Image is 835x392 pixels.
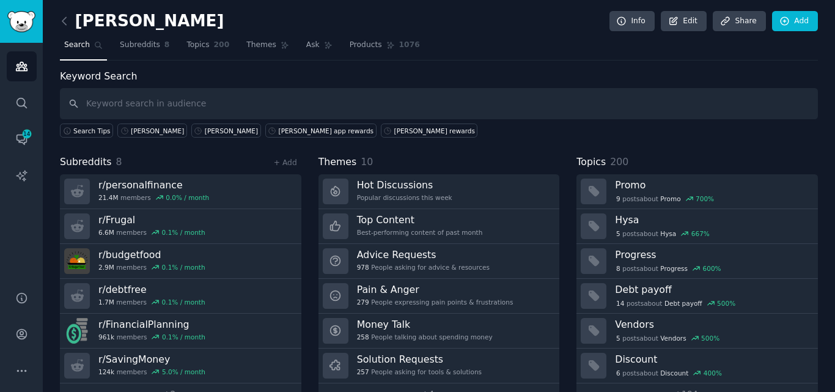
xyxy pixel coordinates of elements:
span: 279 [357,298,369,306]
a: Topics200 [182,35,234,61]
h3: r/ debtfree [98,283,205,296]
div: 700 % [696,194,714,203]
input: Keyword search in audience [60,88,818,119]
a: Ask [302,35,337,61]
span: 258 [357,333,369,341]
div: post s about [615,333,721,344]
label: Keyword Search [60,70,137,82]
h3: Hot Discussions [357,179,452,191]
a: Discount6postsaboutDiscount400% [576,349,818,383]
a: Share [713,11,765,32]
h3: Pain & Anger [357,283,513,296]
a: Promo9postsaboutPromo700% [576,174,818,209]
h3: Promo [615,179,809,191]
h3: Hysa [615,213,809,226]
div: members [98,193,209,202]
div: Best-performing content of past month [357,228,483,237]
h3: r/ budgetfood [98,248,205,261]
span: 2.9M [98,263,114,272]
a: Pain & Anger279People expressing pain points & frustrations [318,279,560,314]
span: Search [64,40,90,51]
span: Themes [246,40,276,51]
a: [PERSON_NAME] rewards [381,124,478,138]
a: Subreddits8 [116,35,174,61]
span: 978 [357,263,369,272]
a: + Add [274,158,297,167]
span: Ask [306,40,320,51]
span: 6 [616,369,620,377]
span: Hysa [660,229,676,238]
span: 200 [214,40,230,51]
span: Search Tips [73,127,111,135]
h3: Solution Requests [357,353,482,366]
a: Progress8postsaboutProgress600% [576,244,818,279]
a: Hysa5postsaboutHysa667% [576,209,818,244]
a: [PERSON_NAME] app rewards [265,124,377,138]
div: [PERSON_NAME] [131,127,184,135]
h3: Progress [615,248,809,261]
a: [PERSON_NAME] [117,124,187,138]
div: 500 % [717,299,735,308]
a: r/personalfinance21.4Mmembers0.0% / month [60,174,301,209]
span: Vendors [660,334,686,342]
h3: Discount [615,353,809,366]
span: 1.7M [98,298,114,306]
a: Themes [242,35,293,61]
div: post s about [615,228,710,239]
a: Add [772,11,818,32]
span: 14 [21,130,32,138]
h3: r/ SavingMoney [98,353,205,366]
div: People talking about spending money [357,333,493,341]
h3: r/ personalfinance [98,179,209,191]
span: 5 [616,229,620,238]
span: 6.6M [98,228,114,237]
div: [PERSON_NAME] rewards [394,127,475,135]
span: 961k [98,333,114,341]
span: Themes [318,155,357,170]
span: Debt payoff [664,299,702,308]
div: 0.1 % / month [162,333,205,341]
a: r/budgetfood2.9Mmembers0.1% / month [60,244,301,279]
div: members [98,368,205,376]
span: 124k [98,368,114,376]
span: Topics [186,40,209,51]
a: Hot DiscussionsPopular discussions this week [318,174,560,209]
a: Solution Requests257People asking for tools & solutions [318,349,560,383]
span: 5 [616,334,620,342]
div: post s about [615,368,723,379]
a: [PERSON_NAME] [191,124,261,138]
div: 667 % [691,229,710,238]
h3: Vendors [615,318,809,331]
a: Top ContentBest-performing content of past month [318,209,560,244]
a: 14 [7,124,37,154]
button: Search Tips [60,124,113,138]
div: post s about [615,263,722,274]
a: Debt payoff14postsaboutDebt payoff500% [576,279,818,314]
h3: Advice Requests [357,248,490,261]
a: Vendors5postsaboutVendors500% [576,314,818,349]
div: members [98,228,205,237]
div: [PERSON_NAME] [205,127,258,135]
span: Discount [660,369,688,377]
a: r/Frugal6.6Mmembers0.1% / month [60,209,301,244]
img: FinancialPlanning [64,318,90,344]
span: Progress [660,264,688,273]
span: 257 [357,368,369,376]
span: 10 [361,156,373,168]
h3: r/ Frugal [98,213,205,226]
span: Promo [660,194,680,203]
div: 0.1 % / month [162,298,205,306]
h3: Debt payoff [615,283,809,296]
span: 9 [616,194,620,203]
div: [PERSON_NAME] app rewards [279,127,374,135]
h2: [PERSON_NAME] [60,12,224,31]
div: members [98,298,205,306]
h3: Money Talk [357,318,493,331]
div: 0.1 % / month [162,263,205,272]
span: 8 [616,264,620,273]
div: 5.0 % / month [162,368,205,376]
a: Info [609,11,655,32]
div: People expressing pain points & frustrations [357,298,513,306]
a: r/SavingMoney124kmembers5.0% / month [60,349,301,383]
div: 400 % [704,369,722,377]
